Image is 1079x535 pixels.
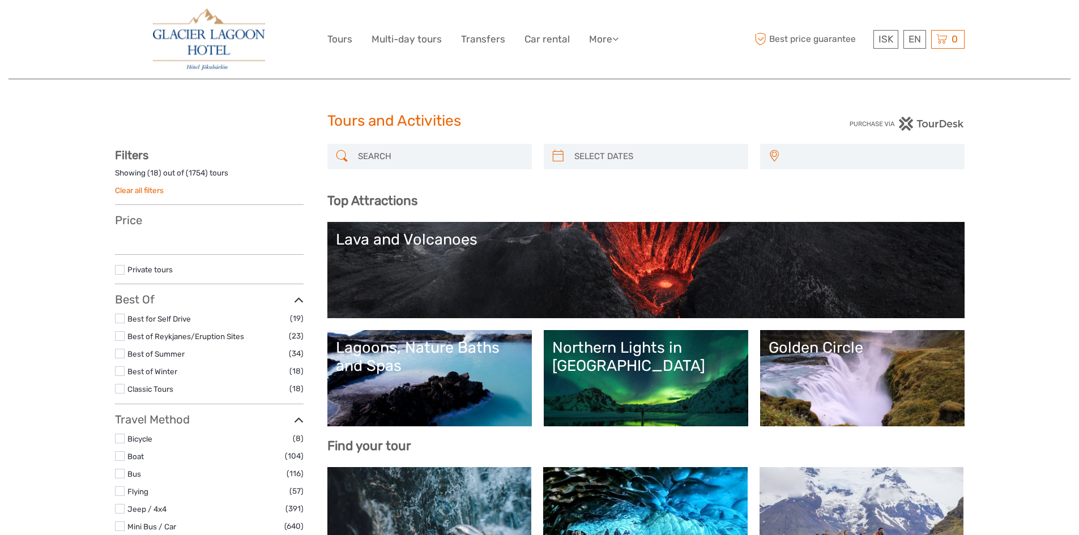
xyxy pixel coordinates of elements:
a: Clear all filters [115,186,164,195]
a: Bus [127,469,141,478]
img: 2790-86ba44ba-e5e5-4a53-8ab7-28051417b7bc_logo_big.jpg [153,8,265,70]
a: Best for Self Drive [127,314,191,323]
a: Classic Tours [127,384,173,393]
a: Mini Bus / Car [127,522,176,531]
h1: Tours and Activities [327,112,752,130]
input: SEARCH [353,147,526,166]
h3: Travel Method [115,413,304,426]
h3: Best Of [115,293,304,306]
span: ISK [878,33,893,45]
a: Bicycle [127,434,152,443]
a: Northern Lights in [GEOGRAPHIC_DATA] [552,339,740,418]
div: Lava and Volcanoes [336,230,956,249]
a: Boat [127,452,144,461]
a: Private tours [127,265,173,274]
a: Best of Summer [127,349,185,358]
a: Lava and Volcanoes [336,230,956,310]
span: (57) [289,485,304,498]
input: SELECT DATES [570,147,743,166]
h3: Price [115,213,304,227]
span: (18) [289,382,304,395]
img: PurchaseViaTourDesk.png [849,117,964,131]
div: Northern Lights in [GEOGRAPHIC_DATA] [552,339,740,375]
a: Jeep / 4x4 [127,504,167,513]
a: Lagoons, Nature Baths and Spas [336,339,523,418]
span: Best price guarantee [752,30,871,49]
span: (104) [285,450,304,463]
strong: Filters [115,148,148,162]
a: Car rental [524,31,570,48]
a: Tours [327,31,352,48]
span: (23) [289,329,304,343]
span: (391) [285,502,304,515]
label: 1754 [189,168,205,178]
b: Top Attractions [327,193,417,208]
span: (19) [290,312,304,325]
span: (8) [293,432,304,445]
a: Flying [127,487,148,496]
span: (640) [284,520,304,533]
div: Showing ( ) out of ( ) tours [115,168,304,185]
div: Golden Circle [769,339,956,357]
span: (116) [287,467,304,480]
a: Multi-day tours [372,31,442,48]
div: EN [903,30,926,49]
div: Lagoons, Nature Baths and Spas [336,339,523,375]
a: Best of Winter [127,367,177,376]
span: (34) [289,347,304,360]
span: 0 [950,33,959,45]
label: 18 [150,168,159,178]
a: Golden Circle [769,339,956,418]
span: (18) [289,365,304,378]
a: More [589,31,619,48]
a: Best of Reykjanes/Eruption Sites [127,332,244,341]
a: Transfers [461,31,505,48]
b: Find your tour [327,438,411,453]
